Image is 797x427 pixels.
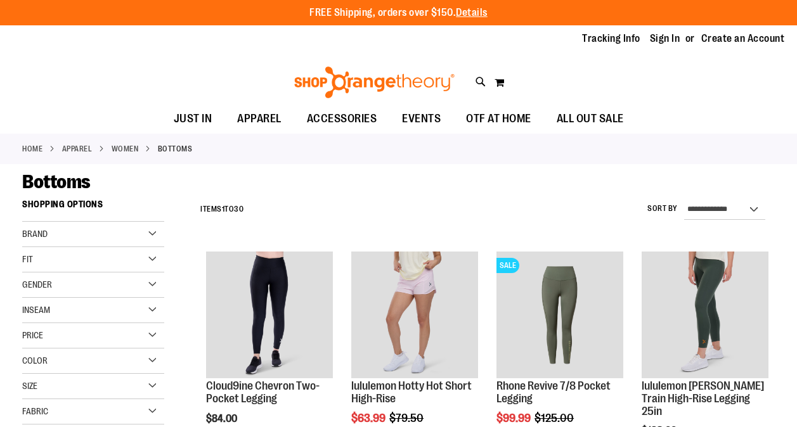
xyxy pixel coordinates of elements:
[351,252,478,378] img: lululemon Hotty Hot Short High-Rise
[456,7,488,18] a: Details
[389,412,425,424] span: $79.50
[351,252,478,380] a: lululemon Hotty Hot Short High-Rise
[22,406,48,416] span: Fabric
[466,105,531,133] span: OTF AT HOME
[62,143,93,155] a: APPAREL
[206,413,239,424] span: $84.00
[535,412,576,424] span: $125.00
[642,252,768,380] a: Main view of 2024 October lululemon Wunder Train High-Rise
[557,105,624,133] span: ALL OUT SALE
[22,254,33,264] span: Fit
[22,229,48,239] span: Brand
[22,279,52,290] span: Gender
[642,252,768,378] img: Main view of 2024 October lululemon Wunder Train High-Rise
[200,200,243,219] h2: Items to
[309,6,488,20] p: FREE Shipping, orders over $150.
[307,105,377,133] span: ACCESSORIES
[650,32,680,46] a: Sign In
[174,105,212,133] span: JUST IN
[582,32,640,46] a: Tracking Info
[22,330,43,340] span: Price
[402,105,441,133] span: EVENTS
[22,305,50,315] span: Inseam
[222,205,225,213] span: 1
[496,252,623,380] a: Rhone Revive 7/8 Pocket LeggingSALE
[496,258,519,273] span: SALE
[206,379,320,405] a: Cloud9ine Chevron Two-Pocket Legging
[292,67,457,98] img: Shop Orangetheory
[642,379,764,417] a: lululemon [PERSON_NAME] Train High-Rise Legging 25in
[496,379,611,405] a: Rhone Revive 7/8 Pocket Legging
[22,381,37,391] span: Size
[112,143,139,155] a: WOMEN
[22,171,91,193] span: Bottoms
[496,252,623,378] img: Rhone Revive 7/8 Pocket Legging
[206,252,333,380] a: Cloud9ine Chevron Two-Pocket Legging
[647,203,678,214] label: Sort By
[22,193,164,222] strong: Shopping Options
[237,105,282,133] span: APPAREL
[158,143,193,155] strong: Bottoms
[206,252,333,378] img: Cloud9ine Chevron Two-Pocket Legging
[701,32,785,46] a: Create an Account
[351,379,472,405] a: lululemon Hotty Hot Short High-Rise
[351,412,387,424] span: $63.99
[496,412,533,424] span: $99.99
[234,205,243,213] span: 30
[22,355,48,366] span: Color
[22,143,42,155] a: Home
